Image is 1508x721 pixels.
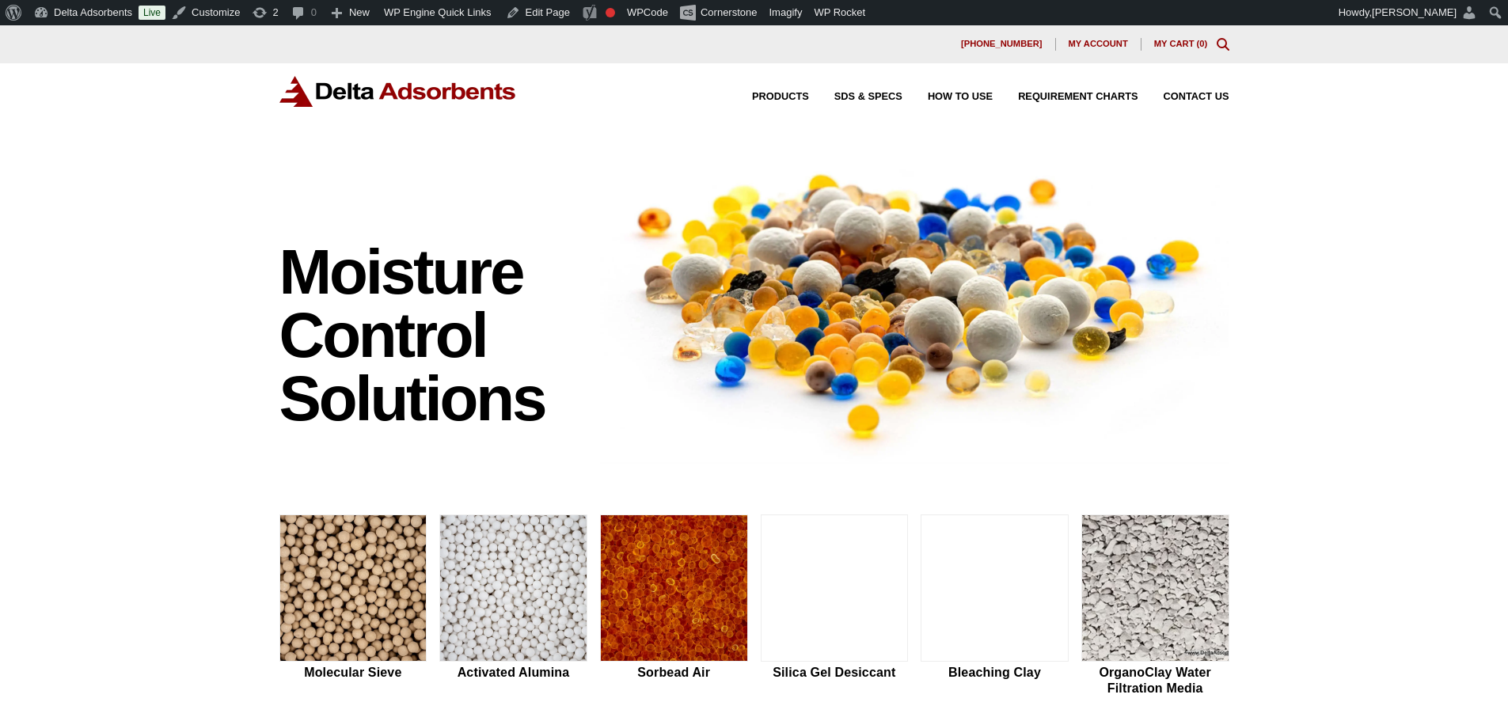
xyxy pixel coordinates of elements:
span: Contact Us [1164,92,1229,102]
img: Delta Adsorbents [279,76,517,107]
a: Contact Us [1138,92,1229,102]
a: Sorbead Air [600,514,748,698]
a: Silica Gel Desiccant [761,514,909,698]
span: 0 [1199,39,1204,48]
a: Requirement Charts [993,92,1138,102]
h2: OrganoClay Water Filtration Media [1081,665,1229,695]
span: My account [1069,40,1128,48]
span: Products [752,92,809,102]
a: Live [139,6,165,20]
a: Activated Alumina [439,514,587,698]
h2: Activated Alumina [439,665,587,680]
h2: Molecular Sieve [279,665,427,680]
span: [PHONE_NUMBER] [961,40,1043,48]
span: Requirement Charts [1018,92,1138,102]
a: Molecular Sieve [279,514,427,698]
a: [PHONE_NUMBER] [948,38,1056,51]
a: Bleaching Clay [921,514,1069,698]
a: OrganoClay Water Filtration Media [1081,514,1229,698]
h2: Bleaching Clay [921,665,1069,680]
a: Products [727,92,809,102]
a: SDS & SPECS [809,92,902,102]
a: My account [1056,38,1141,51]
img: Image [600,145,1229,464]
h2: Silica Gel Desiccant [761,665,909,680]
h1: Moisture Control Solutions [279,241,585,431]
a: How to Use [902,92,993,102]
span: How to Use [928,92,993,102]
div: Focus keyphrase not set [606,8,615,17]
span: [PERSON_NAME] [1372,6,1457,18]
a: My Cart (0) [1154,39,1208,48]
h2: Sorbead Air [600,665,748,680]
div: Toggle Modal Content [1217,38,1229,51]
span: SDS & SPECS [834,92,902,102]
